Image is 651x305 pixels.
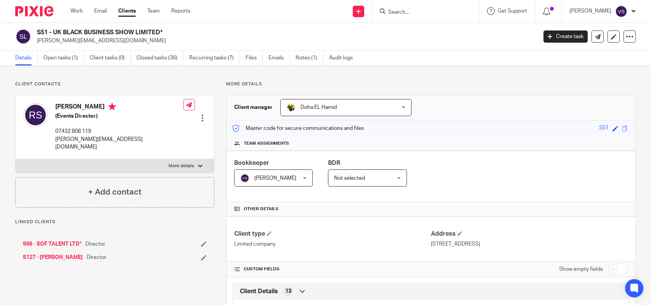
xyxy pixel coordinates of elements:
[599,124,609,133] div: S51
[234,230,431,238] h4: Client type
[189,51,240,65] a: Recurring tasks (7)
[171,7,190,15] a: Reports
[254,176,296,181] span: [PERSON_NAME]
[55,136,183,151] p: [PERSON_NAME][EMAIL_ADDRESS][DOMAIN_NAME]
[615,5,627,18] img: svg%3E
[498,8,527,14] span: Get Support
[387,9,456,16] input: Search
[234,266,431,272] h4: CUSTOM FIELDS
[268,51,290,65] a: Emails
[23,103,48,127] img: svg%3E
[244,206,278,212] span: Other details
[85,240,105,248] span: Director
[286,103,296,112] img: Doha-Starbridge.jpg
[431,230,628,238] h4: Address
[15,6,53,16] img: Pixie
[234,240,431,248] p: Limited company
[15,51,38,65] a: Details
[147,7,160,15] a: Team
[15,219,214,225] p: Linked clients
[431,240,628,248] p: [STREET_ADDRESS]
[234,104,273,111] h3: Client manager
[15,29,31,45] img: svg%3E
[569,7,611,15] p: [PERSON_NAME]
[55,128,183,135] p: 07432 808 119
[301,105,337,110] span: Doha EL Hamid
[71,7,83,15] a: Work
[329,51,358,65] a: Audit logs
[246,51,263,65] a: Files
[232,125,364,132] p: Master code for secure communications and files
[296,51,323,65] a: Notes (1)
[226,81,636,87] p: More details
[137,51,183,65] a: Closed tasks (36)
[334,176,365,181] span: Not selected
[240,287,278,295] span: Client Details
[37,29,433,37] h2: S51 - UK BLACK BUSINESS SHOW LIMITED*
[37,37,532,45] p: [PERSON_NAME][EMAIL_ADDRESS][DOMAIN_NAME]
[23,240,82,248] a: S66 - SOF TALENT LTD*
[88,186,141,198] h4: + Add contact
[559,265,603,273] label: Show empty fields
[90,51,131,65] a: Client tasks (0)
[15,81,214,87] p: Client contacts
[87,254,106,261] span: Director
[55,112,183,120] h5: (Events Director)
[169,163,194,169] p: More details
[118,7,136,15] a: Clients
[108,103,116,110] i: Primary
[234,160,269,166] span: Bookkeeper
[43,51,84,65] a: Open tasks (1)
[94,7,107,15] a: Email
[240,174,249,183] img: svg%3E
[23,254,83,261] a: S127 - [PERSON_NAME]
[244,141,289,147] span: Team assignments
[285,287,291,295] span: 13
[55,103,183,112] h4: [PERSON_NAME]
[328,160,340,166] span: BDR
[543,30,588,43] a: Create task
